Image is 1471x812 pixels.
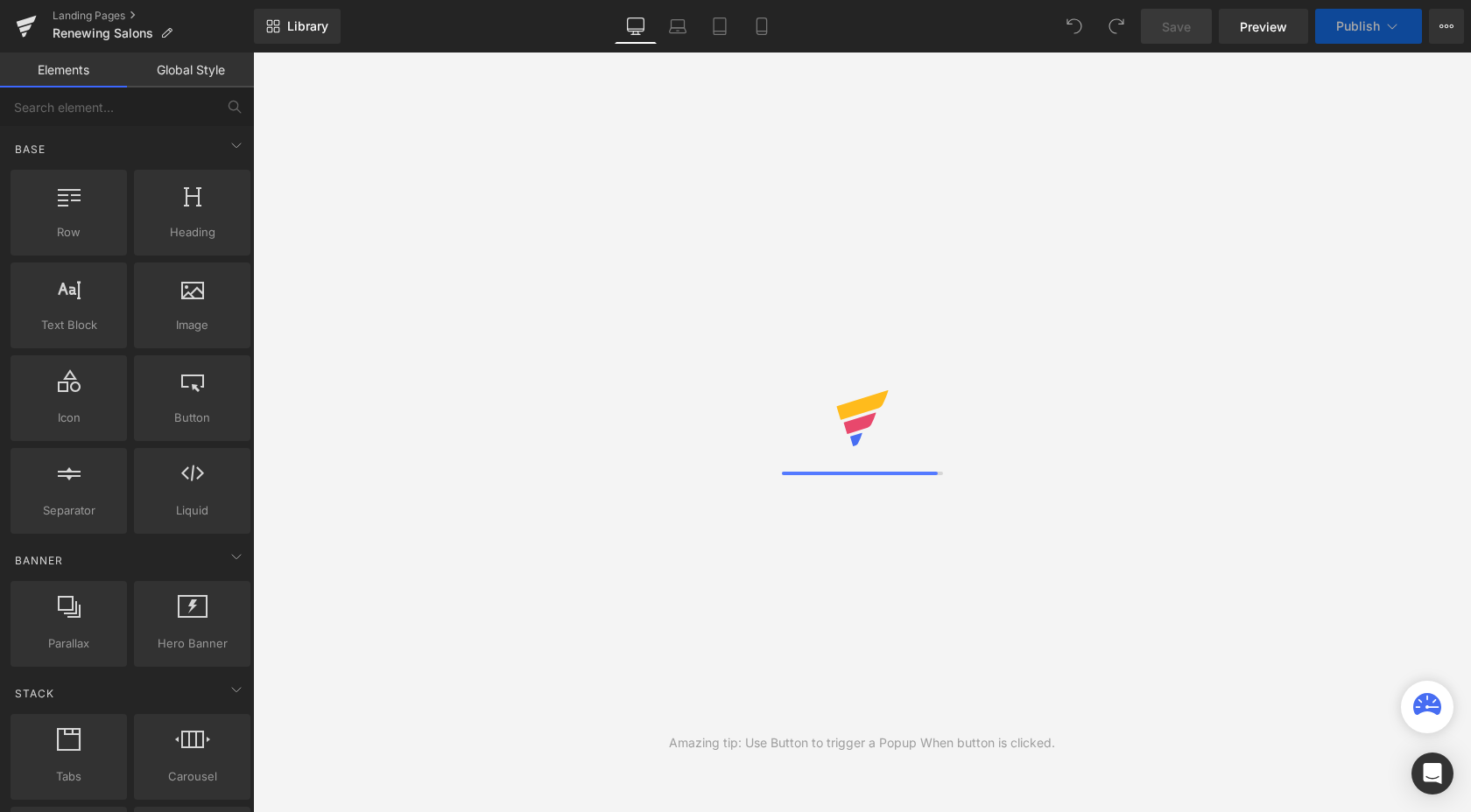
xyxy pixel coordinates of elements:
span: Liquid [139,501,245,520]
span: Renewing Salons [53,26,153,40]
span: Row [16,223,122,241]
span: Stack [13,685,56,702]
a: Mobile [741,9,783,44]
span: Separator [16,501,122,520]
span: Library [287,18,328,34]
button: More [1429,9,1464,44]
a: Preview [1219,9,1308,44]
div: Open Intercom Messenger [1411,752,1453,794]
button: Publish [1315,9,1422,44]
button: Undo [1057,9,1092,44]
span: Hero Banner [139,634,245,653]
span: Icon [16,409,122,427]
span: Parallax [16,634,122,653]
span: Banner [13,552,65,569]
a: New Library [254,9,341,44]
button: Redo [1099,9,1134,44]
span: Text Block [16,316,122,334]
span: Button [139,409,245,427]
span: Preview [1240,17,1287,36]
span: Base [13,141,47,157]
span: Publish [1336,19,1380,33]
a: Desktop [615,9,657,44]
a: Global Style [127,52,254,87]
span: Save [1162,17,1191,36]
span: Image [139,316,245,334]
span: Tabs [16,767,122,786]
a: Landing Pages [53,9,254,23]
span: Carousel [139,767,245,786]
a: Tablet [699,9,741,44]
div: Amazing tip: Use Button to trigger a Popup When button is clicked. [669,733,1055,752]
a: Laptop [657,9,699,44]
span: Heading [139,223,245,241]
